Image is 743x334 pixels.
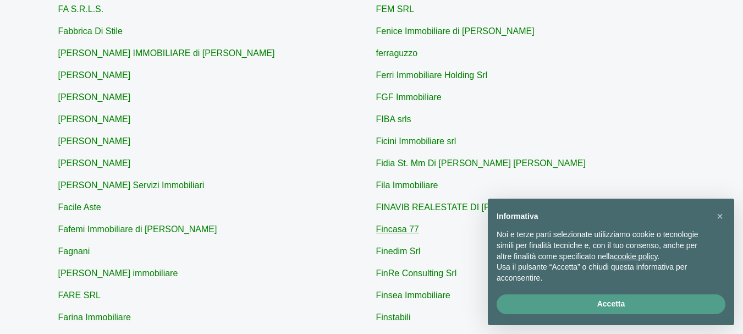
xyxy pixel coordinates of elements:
a: Ficini Immobiliare srl [376,136,456,146]
a: [PERSON_NAME] [58,114,131,124]
a: Finsea Immobiliare [376,291,450,300]
a: [PERSON_NAME] IMMOBILIARE di [PERSON_NAME] [58,48,275,58]
a: Finstabili [376,313,411,322]
a: Fincasa 77 [376,225,419,234]
a: [PERSON_NAME] [58,92,131,102]
a: [PERSON_NAME] Servizi Immobiliari [58,180,205,190]
a: FA S.R.L.S. [58,4,104,14]
a: FGF Immobiliare [376,92,442,102]
a: cookie policy - il link si apre in una nuova scheda [614,252,657,261]
a: Fagnani [58,247,90,256]
a: [PERSON_NAME] [58,70,131,80]
a: Fabbrica Di Stile [58,26,123,36]
a: Finedim Srl [376,247,421,256]
a: [PERSON_NAME] [58,136,131,146]
a: [PERSON_NAME] immobiliare [58,269,178,278]
a: Ferri Immobiliare Holding Srl [376,70,488,80]
button: Accetta [497,294,725,314]
h2: Informativa [497,212,708,221]
a: FINAVIB REALESTATE DI [PERSON_NAME] [376,202,554,212]
a: ferraguzzo [376,48,418,58]
a: Fidia St. Mm Di [PERSON_NAME] [PERSON_NAME] [376,158,586,168]
a: FEM SRL [376,4,414,14]
a: FinRe Consulting Srl [376,269,457,278]
a: Fila Immobiliare [376,180,438,190]
a: FARE SRL [58,291,101,300]
a: FIBA srls [376,114,411,124]
a: [PERSON_NAME] [58,158,131,168]
p: Usa il pulsante “Accetta” o chiudi questa informativa per acconsentire. [497,262,708,283]
a: Farina Immobiliare [58,313,131,322]
a: Fafemi Immobiliare di [PERSON_NAME] [58,225,217,234]
button: Chiudi questa informativa [711,207,729,225]
span: × [717,210,723,222]
p: Noi e terze parti selezionate utilizziamo cookie o tecnologie simili per finalità tecniche e, con... [497,229,708,262]
a: Facile Aste [58,202,101,212]
a: Fenice Immobiliare di [PERSON_NAME] [376,26,535,36]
